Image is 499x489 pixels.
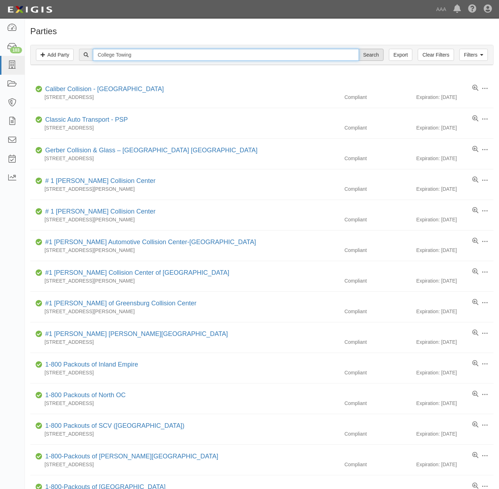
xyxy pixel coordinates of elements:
[472,330,478,337] a: View results summary
[472,299,478,306] a: View results summary
[459,49,488,61] a: Filters
[30,247,339,254] div: [STREET_ADDRESS][PERSON_NAME]
[416,369,494,376] div: Expiration: [DATE]
[36,362,42,367] i: Compliant
[339,338,416,346] div: Compliant
[30,27,494,36] h1: Parties
[42,452,218,461] div: 1-800-Packouts of Beverly Hills
[93,49,359,61] input: Search
[468,5,477,14] i: Help Center - Complianz
[416,430,494,437] div: Expiration: [DATE]
[472,177,478,184] a: View results summary
[30,155,339,162] div: [STREET_ADDRESS]
[339,400,416,407] div: Compliant
[359,49,384,61] input: Search
[339,369,416,376] div: Compliant
[30,185,339,193] div: [STREET_ADDRESS][PERSON_NAME]
[472,85,478,92] a: View results summary
[10,47,22,53] div: 103
[36,301,42,306] i: Compliant
[36,49,74,61] a: Add Party
[42,177,156,186] div: # 1 Cochran Collision Center
[416,94,494,101] div: Expiration: [DATE]
[30,400,339,407] div: [STREET_ADDRESS]
[45,238,256,246] a: #1 [PERSON_NAME] Automotive Collision Center-[GEOGRAPHIC_DATA]
[472,146,478,153] a: View results summary
[339,308,416,315] div: Compliant
[30,94,339,101] div: [STREET_ADDRESS]
[45,330,228,337] a: #1 [PERSON_NAME] [PERSON_NAME][GEOGRAPHIC_DATA]
[30,338,339,346] div: [STREET_ADDRESS]
[45,300,196,307] a: #1 [PERSON_NAME] of Greensburg Collision Center
[416,308,494,315] div: Expiration: [DATE]
[36,332,42,337] i: Compliant
[36,454,42,459] i: Compliant
[45,147,258,154] a: Gerber Collision & Glass – [GEOGRAPHIC_DATA] [GEOGRAPHIC_DATA]
[30,461,339,468] div: [STREET_ADDRESS]
[472,452,478,459] a: View results summary
[339,124,416,131] div: Compliant
[433,2,450,16] a: AAA
[416,124,494,131] div: Expiration: [DATE]
[42,207,156,216] div: # 1 Cochran Collision Center
[472,421,478,428] a: View results summary
[339,277,416,284] div: Compliant
[416,216,494,223] div: Expiration: [DATE]
[339,247,416,254] div: Compliant
[339,155,416,162] div: Compliant
[45,116,128,123] a: Classic Auto Transport - PSP
[42,146,258,155] div: Gerber Collision & Glass – Houston Brighton
[472,360,478,367] a: View results summary
[42,85,164,94] div: Caliber Collision - Gainesville
[45,177,156,184] a: # 1 [PERSON_NAME] Collision Center
[45,391,126,399] a: 1-800 Packouts of North OC
[416,338,494,346] div: Expiration: [DATE]
[416,461,494,468] div: Expiration: [DATE]
[36,270,42,275] i: Compliant
[416,185,494,193] div: Expiration: [DATE]
[42,299,196,308] div: #1 Cochran of Greensburg Collision Center
[30,308,339,315] div: [STREET_ADDRESS][PERSON_NAME]
[30,277,339,284] div: [STREET_ADDRESS][PERSON_NAME]
[36,148,42,153] i: Compliant
[30,124,339,131] div: [STREET_ADDRESS]
[36,87,42,92] i: Compliant
[45,422,184,429] a: 1-800 Packouts of SCV ([GEOGRAPHIC_DATA])
[42,115,128,125] div: Classic Auto Transport - PSP
[416,155,494,162] div: Expiration: [DATE]
[472,268,478,275] a: View results summary
[339,461,416,468] div: Compliant
[42,238,256,247] div: #1 Cochran Automotive Collision Center-Monroeville
[30,430,339,437] div: [STREET_ADDRESS]
[36,424,42,428] i: Compliant
[36,179,42,184] i: Compliant
[45,269,230,276] a: #1 [PERSON_NAME] Collision Center of [GEOGRAPHIC_DATA]
[472,115,478,122] a: View results summary
[30,369,339,376] div: [STREET_ADDRESS]
[42,268,230,278] div: #1 Cochran Collision Center of Greensburg
[389,49,413,61] a: Export
[36,393,42,398] i: Compliant
[30,216,339,223] div: [STREET_ADDRESS][PERSON_NAME]
[416,277,494,284] div: Expiration: [DATE]
[42,330,228,339] div: #1 Cochran Robinson Township
[472,391,478,398] a: View results summary
[45,208,156,215] a: # 1 [PERSON_NAME] Collision Center
[36,117,42,122] i: Compliant
[5,3,54,16] img: logo-5460c22ac91f19d4615b14bd174203de0afe785f0fc80cf4dbbc73dc1793850b.png
[42,421,184,431] div: 1-800 Packouts of SCV (Santa Clarita Valley)
[418,49,454,61] a: Clear Filters
[45,85,164,93] a: Caliber Collision - [GEOGRAPHIC_DATA]
[472,238,478,245] a: View results summary
[36,240,42,245] i: Compliant
[42,360,138,369] div: 1-800 Packouts of Inland Empire
[45,361,138,368] a: 1-800 Packouts of Inland Empire
[42,391,126,400] div: 1-800 Packouts of North OC
[416,247,494,254] div: Expiration: [DATE]
[416,400,494,407] div: Expiration: [DATE]
[339,216,416,223] div: Compliant
[45,453,218,460] a: 1-800-Packouts of [PERSON_NAME][GEOGRAPHIC_DATA]
[472,207,478,214] a: View results summary
[339,430,416,437] div: Compliant
[339,185,416,193] div: Compliant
